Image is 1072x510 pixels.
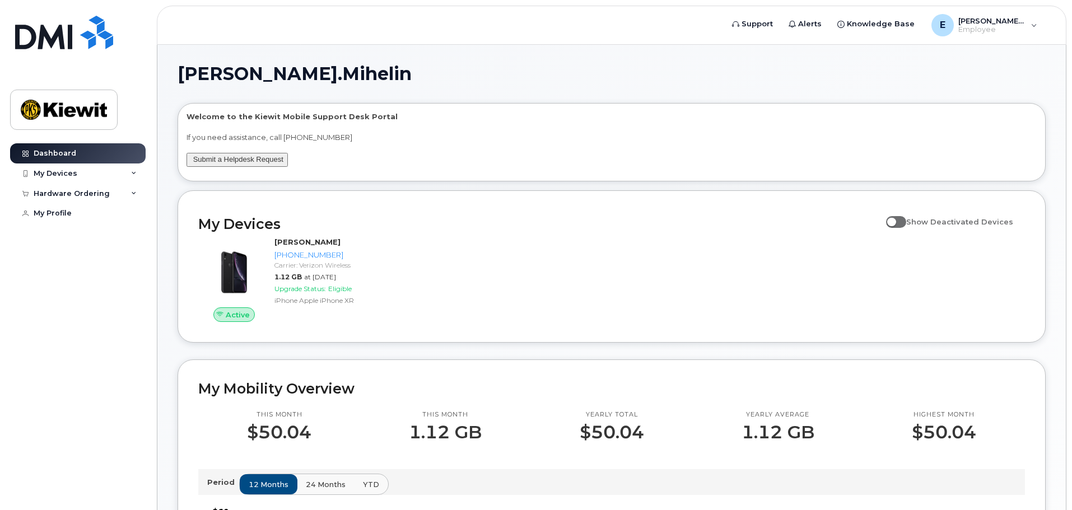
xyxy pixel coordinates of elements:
span: Eligible [328,284,352,293]
p: If you need assistance, call [PHONE_NUMBER] [187,132,1037,143]
p: This month [409,410,482,419]
p: Period [207,477,239,488]
h2: My Devices [198,216,880,232]
p: $50.04 [580,422,644,442]
div: [PHONE_NUMBER] [274,250,390,260]
p: 1.12 GB [742,422,814,442]
p: Highest month [912,410,976,419]
input: Show Deactivated Devices [886,211,895,220]
p: $50.04 [247,422,311,442]
span: Active [226,310,250,320]
p: 1.12 GB [409,422,482,442]
img: image20231002-3703462-1qb80zy.jpeg [207,242,261,296]
div: iPhone Apple iPhone XR [274,296,390,305]
p: Yearly average [742,410,814,419]
p: $50.04 [912,422,976,442]
span: Upgrade Status: [274,284,326,293]
h2: My Mobility Overview [198,380,1025,397]
a: Submit a Helpdesk Request [193,155,283,163]
span: at [DATE] [304,273,336,281]
a: Active[PERSON_NAME][PHONE_NUMBER]Carrier: Verizon Wireless1.12 GBat [DATE]Upgrade Status:Eligible... [198,237,395,322]
span: 1.12 GB [274,273,302,281]
div: Carrier: Verizon Wireless [274,260,390,270]
p: This month [247,410,311,419]
p: Yearly total [580,410,644,419]
span: YTD [363,479,379,490]
span: [PERSON_NAME].Mihelin [178,65,412,82]
strong: [PERSON_NAME] [274,237,341,246]
iframe: Messenger Launcher [1023,461,1064,502]
span: 24 months [306,479,346,490]
button: Submit a Helpdesk Request [187,153,288,167]
span: Show Deactivated Devices [906,217,1013,226]
p: Welcome to the Kiewit Mobile Support Desk Portal [187,111,1037,122]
